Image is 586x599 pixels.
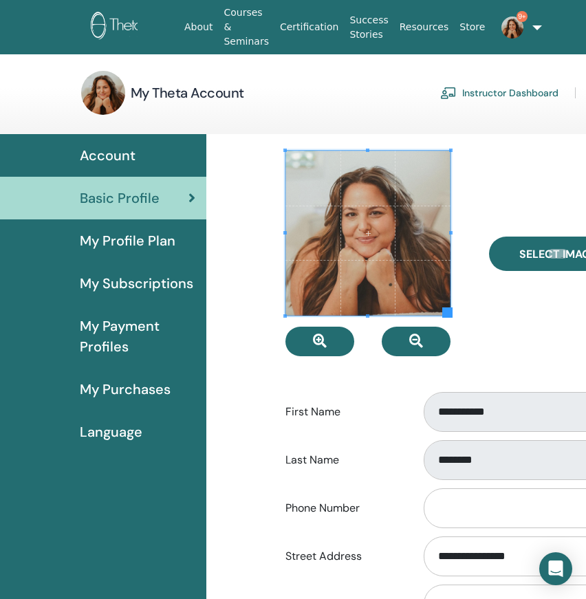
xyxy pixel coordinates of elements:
[80,188,160,208] span: Basic Profile
[131,83,243,102] h3: My Theta Account
[80,379,171,400] span: My Purchases
[274,14,344,40] a: Certification
[80,422,142,442] span: Language
[275,543,411,569] label: Street Address
[80,316,195,357] span: My Payment Profiles
[394,14,455,40] a: Resources
[549,249,567,259] input: Select Image
[81,71,125,115] img: default.jpg
[440,87,457,99] img: chalkboard-teacher.svg
[80,273,193,294] span: My Subscriptions
[275,399,411,425] label: First Name
[501,17,523,39] img: default.jpg
[179,14,218,40] a: About
[517,11,528,22] span: 9+
[440,82,558,104] a: Instructor Dashboard
[275,495,411,521] label: Phone Number
[80,145,135,166] span: Account
[91,12,198,43] img: logo.png
[344,8,393,47] a: Success Stories
[490,6,525,50] a: 9+
[80,230,175,251] span: My Profile Plan
[454,14,490,40] a: Store
[539,552,572,585] div: Open Intercom Messenger
[275,447,411,473] label: Last Name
